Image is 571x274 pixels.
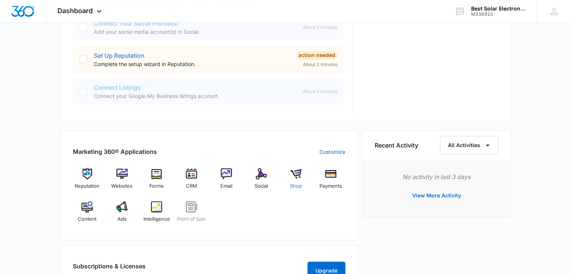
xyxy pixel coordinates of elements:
[73,147,157,156] h2: Marketing 360® Applications
[303,24,337,31] span: About 5 minutes
[111,182,133,190] span: Websites
[177,215,206,223] span: Point of Sale
[282,168,310,195] a: Shop
[440,136,499,155] button: All Activities
[303,88,337,95] span: About 5 minutes
[94,52,144,59] a: Set Up Reputation
[142,168,171,195] a: Forms
[107,168,136,195] a: Websites
[319,182,342,190] span: Payments
[78,215,96,223] span: Content
[296,51,337,60] div: Action Needed
[247,168,276,195] a: Social
[94,92,297,100] p: Connect your Google My Business listings account.
[471,6,526,12] div: account name
[255,182,268,190] span: Social
[75,182,99,190] span: Reputation
[177,201,206,228] a: Point of Sale
[375,172,499,181] p: No activity in last 3 days
[319,148,345,156] a: Customize
[73,168,102,195] a: Reputation
[316,168,345,195] a: Payments
[94,60,290,68] p: Complete the setup wizard in Reputation.
[94,28,297,36] p: Add your social media account(s) in Social.
[303,61,337,68] span: About 2 minutes
[220,182,232,190] span: Email
[212,168,241,195] a: Email
[186,182,197,190] span: CRM
[177,168,206,195] a: CRM
[118,215,127,223] span: Ads
[290,182,302,190] span: Shop
[107,201,136,228] a: Ads
[57,7,93,15] span: Dashboard
[375,141,418,150] h6: Recent Activity
[149,182,164,190] span: Forms
[471,12,526,17] div: account id
[143,215,170,223] span: Intelligence
[142,201,171,228] a: Intelligence
[405,187,469,205] button: View More Activity
[73,201,102,228] a: Content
